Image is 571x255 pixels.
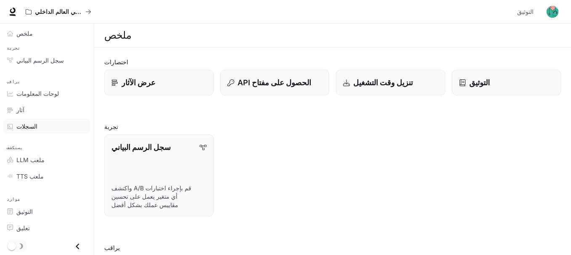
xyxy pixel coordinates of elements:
a: التوثيق [514,3,541,20]
a: ملخص [3,26,90,41]
font: التوثيق [469,78,490,87]
font: آثار [16,106,24,113]
font: عرض الآثار [122,78,156,87]
button: جميع مساحات العمل [22,3,95,20]
a: ملعب LLM [3,152,90,167]
font: يستكشف [7,145,23,150]
font: عروض تجريبية للذكاء الاصطناعي في العالم الداخلي [35,8,160,15]
font: ملخص [104,29,131,41]
font: سجل الرسم البياني [16,57,64,64]
a: آثار [3,103,90,117]
font: ملخص [16,30,33,37]
font: يراقب [7,79,20,84]
font: التوثيق [517,8,534,15]
button: الحصول على مفتاح API [220,70,330,95]
button: صورة المستخدم الرمزية [544,3,561,20]
font: التوثيق [16,208,33,215]
font: لوحات المعلومات [16,90,59,97]
font: ملعب TTS [16,173,44,180]
a: التوثيق [452,70,561,95]
font: سجل الرسم البياني [111,143,171,152]
a: السجلات [3,119,90,134]
a: تعليق [3,221,90,235]
font: تجربة [7,45,20,51]
span: تبديل الوضع الداكن [8,241,16,250]
img: صورة المستخدم الرمزية [547,6,558,18]
a: سجل الرسم البياني [3,53,90,68]
font: يراقب [104,244,120,251]
a: ملعب TTS [3,169,90,184]
a: سجل الرسم البيانيقم بإجراء اختبارات A/B واكتشف أي متغير يعمل على تحسين مقاييس عملك بشكل أفضل [104,134,214,216]
button: إغلاق الدرج [68,238,87,255]
font: تنزيل وقت التشغيل [353,78,413,87]
a: تنزيل وقت التشغيل [336,70,445,95]
a: لوحات المعلومات [3,86,90,101]
a: التوثيق [3,204,90,219]
font: موارد [7,197,20,202]
font: الحصول على مفتاح API [238,78,311,87]
font: السجلات [16,123,37,130]
font: ملعب LLM [16,156,45,163]
a: عرض الآثار [104,70,214,95]
font: قم بإجراء اختبارات A/B واكتشف أي متغير يعمل على تحسين مقاييس عملك بشكل أفضل [111,184,191,208]
font: تعليق [16,224,30,231]
font: تجربة [104,123,118,130]
font: اختصارات [104,58,128,66]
